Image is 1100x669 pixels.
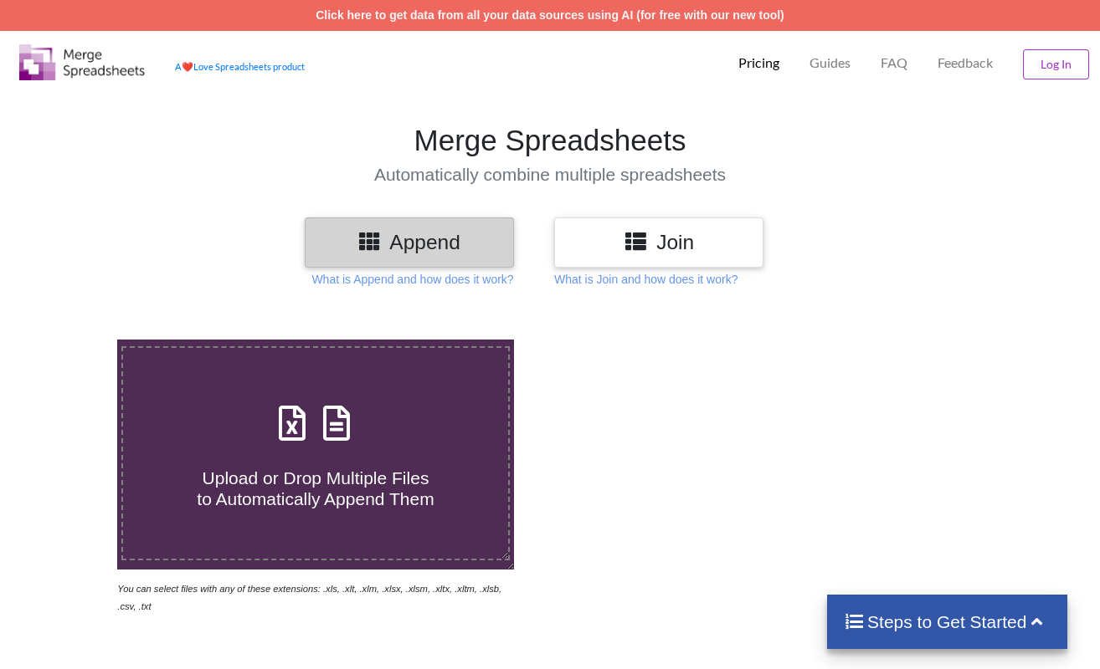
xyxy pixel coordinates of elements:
[311,271,513,288] p: What is Append and how does it work?
[182,61,193,72] span: heart
[175,61,305,72] a: AheartLove Spreadsheets product
[881,54,907,72] p: FAQ
[810,54,851,72] p: Guides
[554,271,738,288] p: What is Join and how does it work?
[1023,49,1089,79] button: Log In
[19,44,145,80] img: Logo.png
[567,230,751,254] h3: Join
[316,8,784,22] a: Click here to get data from all your data sources using AI (for free with our new tool)
[197,468,434,508] span: Upload or Drop Multiple Files to Automatically Append Them
[738,54,779,72] p: Pricing
[938,56,993,69] span: Feedback
[117,584,501,611] i: You can select files with any of these extensions: .xls, .xlt, .xlm, .xlsx, .xlsm, .xltx, .xltm, ...
[844,611,1051,632] h4: Steps to Get Started
[317,230,501,254] h3: Append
